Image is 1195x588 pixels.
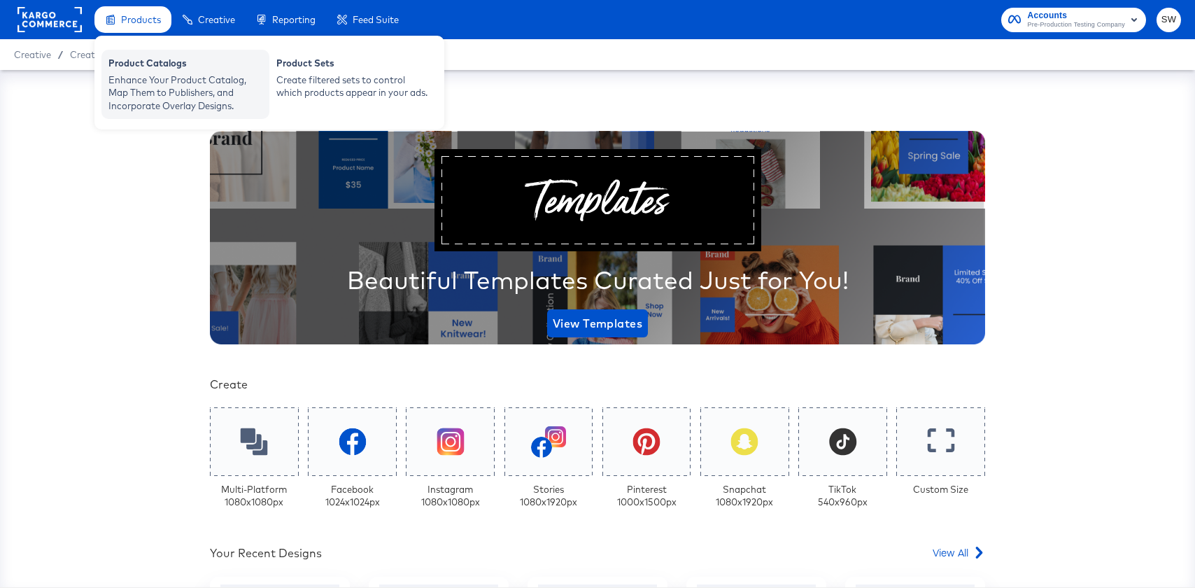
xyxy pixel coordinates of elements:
div: Pinterest 1000 x 1500 px [617,483,677,509]
span: Feed Suite [353,14,399,25]
span: Products [121,14,161,25]
div: Beautiful Templates Curated Just for You! [347,262,849,297]
span: Creative [198,14,235,25]
button: AccountsPre-Production Testing Company [1001,8,1146,32]
div: Your Recent Designs [210,545,322,561]
button: View Templates [547,309,648,337]
span: View Templates [553,314,642,333]
span: SW [1162,12,1175,28]
span: Reporting [272,14,316,25]
div: Create [210,377,985,393]
a: View All [933,545,985,566]
div: Facebook 1024 x 1024 px [325,483,380,509]
div: Instagram 1080 x 1080 px [421,483,480,509]
span: Pre-Production Testing Company [1028,20,1125,31]
a: Creative Home [70,49,135,60]
span: Accounts [1028,8,1125,23]
span: Creative [14,49,51,60]
div: Custom Size [913,483,968,496]
div: Your Custom Templates [210,92,985,115]
div: TikTok 540 x 960 px [818,483,868,509]
div: Multi-Platform 1080 x 1080 px [221,483,287,509]
button: SW [1157,8,1181,32]
div: Stories 1080 x 1920 px [520,483,577,509]
div: Snapchat 1080 x 1920 px [716,483,773,509]
span: / [51,49,70,60]
span: View All [933,545,968,559]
